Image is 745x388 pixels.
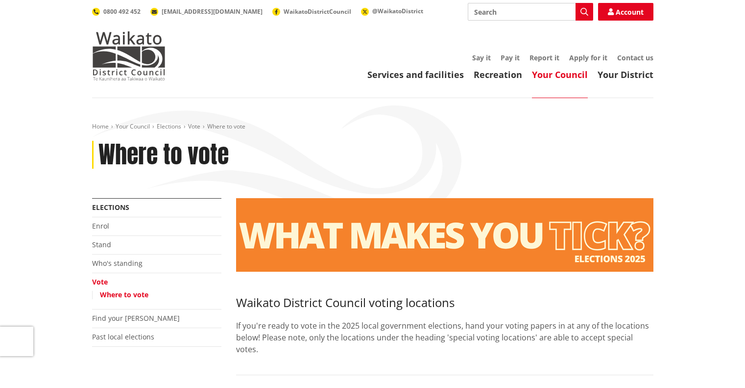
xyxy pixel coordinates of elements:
[236,198,653,272] img: Vote banner
[92,240,111,249] a: Stand
[92,313,180,323] a: Find your [PERSON_NAME]
[103,7,141,16] span: 0800 492 452
[98,141,229,169] h1: Where to vote
[236,296,653,310] h3: Waikato District Council voting locations
[92,332,154,341] a: Past local elections
[116,122,150,130] a: Your Council
[236,320,653,355] p: If you're ready to vote in the 2025 local government elections, hand your voting papers in at any...
[92,203,129,212] a: Elections
[100,290,148,299] a: Where to vote
[92,31,166,80] img: Waikato District Council - Te Kaunihera aa Takiwaa o Waikato
[162,7,263,16] span: [EMAIL_ADDRESS][DOMAIN_NAME]
[92,277,108,286] a: Vote
[272,7,351,16] a: WaikatoDistrictCouncil
[598,3,653,21] a: Account
[92,7,141,16] a: 0800 492 452
[367,69,464,80] a: Services and facilities
[372,7,423,15] span: @WaikatoDistrict
[472,53,491,62] a: Say it
[207,122,245,130] span: Where to vote
[188,122,200,130] a: Vote
[529,53,559,62] a: Report it
[284,7,351,16] span: WaikatoDistrictCouncil
[474,69,522,80] a: Recreation
[92,122,109,130] a: Home
[501,53,520,62] a: Pay it
[617,53,653,62] a: Contact us
[92,123,653,131] nav: breadcrumb
[569,53,607,62] a: Apply for it
[468,3,593,21] input: Search input
[700,347,735,382] iframe: Messenger Launcher
[92,221,109,231] a: Enrol
[598,69,653,80] a: Your District
[150,7,263,16] a: [EMAIL_ADDRESS][DOMAIN_NAME]
[532,69,588,80] a: Your Council
[92,259,143,268] a: Who's standing
[361,7,423,15] a: @WaikatoDistrict
[157,122,181,130] a: Elections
